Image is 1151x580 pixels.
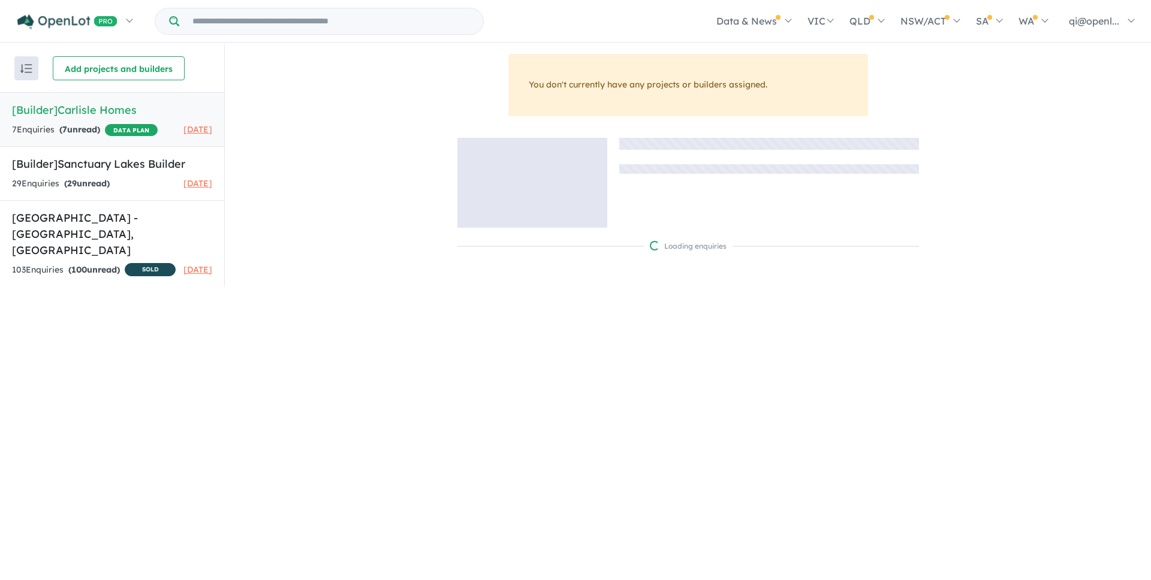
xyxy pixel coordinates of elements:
div: 7 Enquir ies [12,123,158,137]
span: qi@openl... [1069,15,1119,27]
h5: [Builder] Carlisle Homes [12,102,212,118]
img: Openlot PRO Logo White [17,14,117,29]
span: [DATE] [183,178,212,189]
button: Add projects and builders [53,56,185,80]
h5: [GEOGRAPHIC_DATA] - [GEOGRAPHIC_DATA] , [GEOGRAPHIC_DATA] [12,210,212,258]
span: [DATE] [183,264,212,275]
strong: ( unread) [68,264,120,275]
span: 100 [71,264,87,275]
input: Try estate name, suburb, builder or developer [182,8,481,34]
div: 29 Enquir ies [12,177,110,191]
div: Loading enquiries [650,240,727,252]
div: You don't currently have any projects or builders assigned. [508,54,868,116]
span: SOLD [125,263,176,276]
h5: [Builder] Sanctuary Lakes Builder [12,156,212,172]
span: 7 [62,124,67,135]
span: [DATE] [183,124,212,135]
div: 103 Enquir ies [12,263,176,278]
strong: ( unread) [59,124,100,135]
span: 29 [67,178,77,189]
strong: ( unread) [64,178,110,189]
img: sort.svg [20,64,32,73]
span: DATA PLAN [105,124,158,136]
